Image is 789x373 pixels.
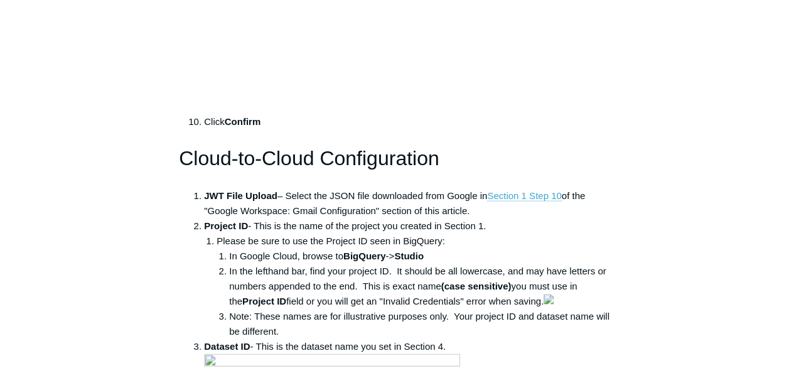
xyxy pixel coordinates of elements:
[217,233,610,338] li: Please be sure to use the Project ID seen in BigQuery:
[487,190,561,201] a: Section 1 Step 10
[229,263,610,308] li: In the lefthand bar, find your project ID. It should be all lowercase, and may have letters or nu...
[225,116,261,127] strong: Confirm
[441,280,512,291] strong: (case sensitive)
[229,248,610,263] li: In Google Cloud, browse to ->
[204,340,250,351] strong: Dataset ID
[204,218,610,338] li: - This is the name of the project you created in Section 1.
[179,142,610,174] h1: Cloud-to-Cloud Configuration
[204,114,610,129] li: Click
[394,250,424,261] strong: Studio
[204,220,248,230] strong: Project ID
[204,188,610,218] li: – Select the JSON file downloaded from Google in of the "Google Workspace: Gmail Configuration" s...
[229,308,610,338] li: Note: These names are for illustrative purposes only. Your project ID and dataset name will be di...
[343,250,386,261] strong: BigQuery
[544,294,554,304] img: 42161031599891
[204,190,277,200] strong: JWT File Upload
[242,295,286,306] strong: Project ID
